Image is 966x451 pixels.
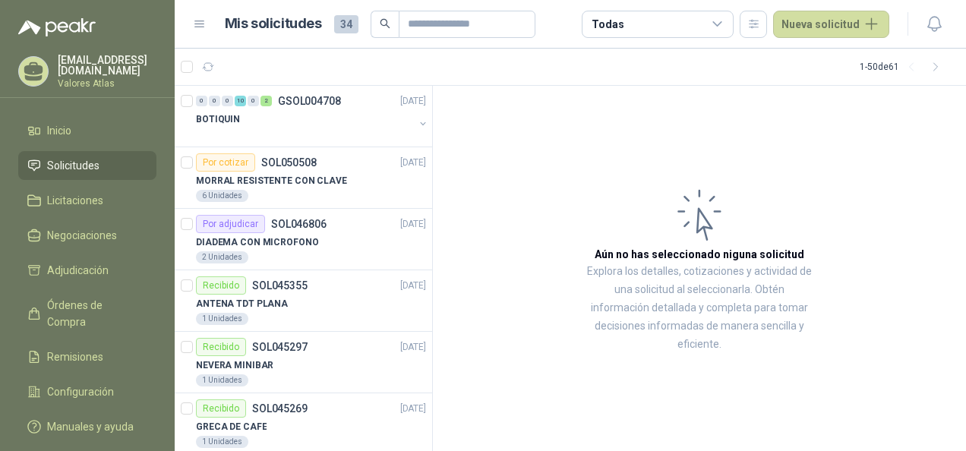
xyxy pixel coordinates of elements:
[592,16,623,33] div: Todas
[252,403,308,414] p: SOL045269
[18,116,156,145] a: Inicio
[175,147,432,209] a: Por cotizarSOL050508[DATE] MORRAL RESISTENTE CON CLAVE6 Unidades
[334,15,358,33] span: 34
[278,96,341,106] p: GSOL004708
[47,348,103,365] span: Remisiones
[18,151,156,180] a: Solicitudes
[18,412,156,441] a: Manuales y ayuda
[175,332,432,393] a: RecibidoSOL045297[DATE] NEVERA MINIBAR1 Unidades
[400,217,426,232] p: [DATE]
[196,297,288,311] p: ANTENA TDT PLANA
[380,18,390,29] span: search
[400,340,426,355] p: [DATE]
[222,96,233,106] div: 0
[400,279,426,293] p: [DATE]
[47,227,117,244] span: Negociaciones
[175,209,432,270] a: Por adjudicarSOL046806[DATE] DIADEMA CON MICROFONO2 Unidades
[260,96,272,106] div: 2
[18,377,156,406] a: Configuración
[196,190,248,202] div: 6 Unidades
[196,92,429,140] a: 0 0 0 10 0 2 GSOL004708[DATE] BOTIQUIN
[235,96,246,106] div: 10
[196,215,265,233] div: Por adjudicar
[400,402,426,416] p: [DATE]
[196,399,246,418] div: Recibido
[252,280,308,291] p: SOL045355
[252,342,308,352] p: SOL045297
[860,55,948,79] div: 1 - 50 de 61
[18,221,156,250] a: Negociaciones
[175,270,432,332] a: RecibidoSOL045355[DATE] ANTENA TDT PLANA1 Unidades
[58,79,156,88] p: Valores Atlas
[18,186,156,215] a: Licitaciones
[196,153,255,172] div: Por cotizar
[196,436,248,448] div: 1 Unidades
[196,313,248,325] div: 1 Unidades
[400,94,426,109] p: [DATE]
[196,112,240,127] p: BOTIQUIN
[196,338,246,356] div: Recibido
[196,276,246,295] div: Recibido
[47,262,109,279] span: Adjudicación
[261,157,317,168] p: SOL050508
[773,11,889,38] button: Nueva solicitud
[196,174,347,188] p: MORRAL RESISTENTE CON CLAVE
[47,157,99,174] span: Solicitudes
[585,263,814,354] p: Explora los detalles, cotizaciones y actividad de una solicitud al seleccionarla. Obtén informaci...
[18,18,96,36] img: Logo peakr
[18,256,156,285] a: Adjudicación
[248,96,259,106] div: 0
[47,297,142,330] span: Órdenes de Compra
[196,374,248,386] div: 1 Unidades
[196,358,273,373] p: NEVERA MINIBAR
[47,122,71,139] span: Inicio
[225,13,322,35] h1: Mis solicitudes
[47,192,103,209] span: Licitaciones
[209,96,220,106] div: 0
[196,251,248,263] div: 2 Unidades
[18,342,156,371] a: Remisiones
[196,235,318,250] p: DIADEMA CON MICROFONO
[595,246,804,263] h3: Aún no has seleccionado niguna solicitud
[58,55,156,76] p: [EMAIL_ADDRESS][DOMAIN_NAME]
[271,219,327,229] p: SOL046806
[400,156,426,170] p: [DATE]
[196,420,267,434] p: GRECA DE CAFE
[47,383,114,400] span: Configuración
[196,96,207,106] div: 0
[18,291,156,336] a: Órdenes de Compra
[47,418,134,435] span: Manuales y ayuda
